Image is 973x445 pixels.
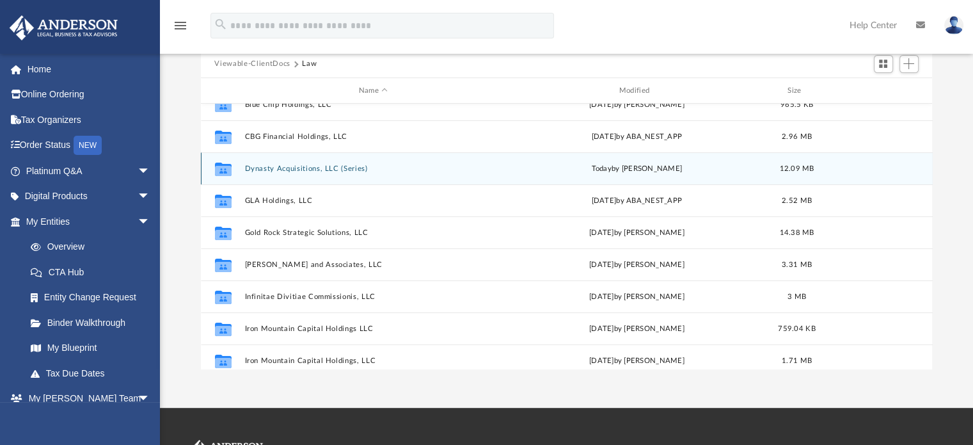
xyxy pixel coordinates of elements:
[302,58,317,70] button: Law
[138,209,163,235] span: arrow_drop_down
[9,158,170,184] a: Platinum Q&Aarrow_drop_down
[173,18,188,33] i: menu
[9,56,170,82] a: Home
[771,85,822,97] div: Size
[214,17,228,31] i: search
[6,15,122,40] img: Anderson Advisors Platinum Portal
[778,325,815,332] span: 759.04 KB
[18,310,170,336] a: Binder Walkthrough
[9,82,170,108] a: Online Ordering
[507,85,765,97] div: Modified
[18,285,170,311] a: Entity Change Request
[18,234,170,260] a: Overview
[74,136,102,155] div: NEW
[9,133,170,159] a: Order StatusNEW
[508,99,766,111] div: [DATE] by [PERSON_NAME]
[244,325,502,333] button: Iron Mountain Capital Holdings LLC
[508,259,766,271] div: [DATE] by [PERSON_NAME]
[214,58,290,70] button: Viewable-ClientDocs
[173,24,188,33] a: menu
[244,229,502,237] button: Gold Rock Strategic Solutions, LLC
[782,197,812,204] span: 2.52 MB
[9,184,170,209] a: Digital Productsarrow_drop_down
[899,55,919,73] button: Add
[944,16,963,35] img: User Pic
[508,195,766,207] div: [DATE] by ABA_NEST_APP
[138,386,163,412] span: arrow_drop_down
[828,85,917,97] div: id
[508,227,766,239] div: [DATE] by [PERSON_NAME]
[18,259,170,285] a: CTA Hub
[244,85,502,97] div: Name
[206,85,238,97] div: id
[874,55,893,73] button: Switch to Grid View
[244,261,502,269] button: [PERSON_NAME] and Associates, LLC
[508,131,766,143] div: [DATE] by ABA_NEST_APP
[18,336,163,361] a: My Blueprint
[779,165,814,172] span: 12.09 MB
[782,133,812,140] span: 2.96 MB
[508,291,766,303] div: [DATE] by [PERSON_NAME]
[244,357,502,365] button: Iron Mountain Capital Holdings, LLC
[508,163,766,175] div: by [PERSON_NAME]
[591,165,611,172] span: today
[244,293,502,301] button: Infinitae Divitiae Commissionis, LLC
[9,209,170,234] a: My Entitiesarrow_drop_down
[779,229,814,236] span: 14.38 MB
[787,293,806,300] span: 3 MB
[201,104,933,369] div: grid
[244,101,502,109] button: Blue Chip Holdings, LLC
[782,357,812,364] span: 1.71 MB
[782,261,812,268] span: 3.31 MB
[9,107,170,133] a: Tax Organizers
[244,165,502,173] button: Dynasty Acquisitions, LLC (Series)
[138,184,163,210] span: arrow_drop_down
[244,133,502,141] button: CBG Financial Holdings, LLC
[18,360,170,386] a: Tax Due Dates
[138,158,163,184] span: arrow_drop_down
[780,101,812,108] span: 965.5 KB
[244,197,502,205] button: GLA Holdings, LLC
[508,323,766,335] div: [DATE] by [PERSON_NAME]
[9,386,163,412] a: My [PERSON_NAME] Teamarrow_drop_down
[508,355,766,367] div: [DATE] by [PERSON_NAME]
